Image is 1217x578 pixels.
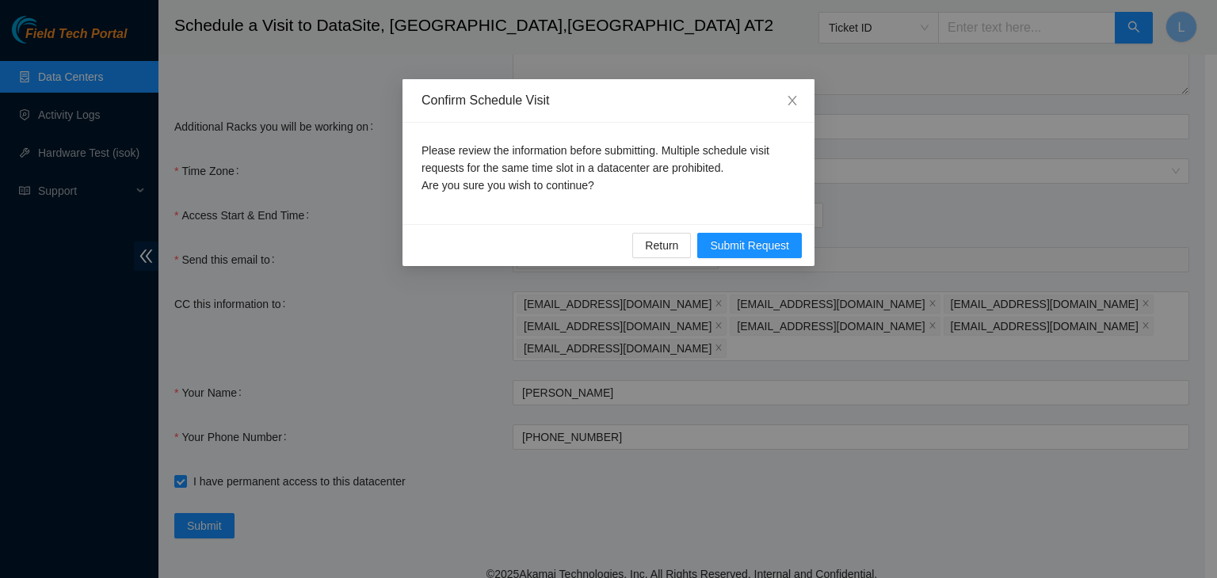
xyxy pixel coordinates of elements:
div: Confirm Schedule Visit [422,92,795,109]
button: Close [770,79,815,124]
span: close [786,94,799,107]
p: Please review the information before submitting. Multiple schedule visit requests for the same ti... [422,142,795,194]
button: Submit Request [697,233,802,258]
span: Submit Request [710,237,789,254]
button: Return [632,233,691,258]
span: Return [645,237,678,254]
